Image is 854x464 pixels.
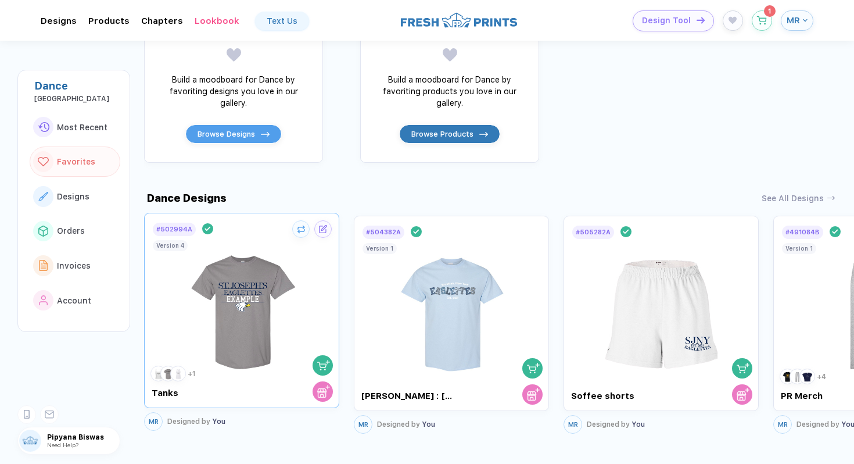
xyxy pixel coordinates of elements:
div: You [167,417,225,426]
span: Orders [57,226,85,235]
div: + 1 [188,370,196,378]
div: Soffee shorts [571,391,668,401]
span: Need Help? [47,441,78,448]
button: Browse Productsicon [399,124,500,144]
img: link to icon [39,260,48,271]
span: MR [787,15,800,26]
div: See All Designs [762,194,824,203]
button: link to iconFavorites [30,147,120,177]
div: You [587,420,645,429]
div: You [377,420,435,429]
div: LookbookToggle dropdown menu chapters [195,16,239,26]
button: link to iconMost Recent [30,112,120,142]
div: Text Us [267,16,297,26]
div: #502994Ashopping cartstore cart Tanks123+1Version 4MRDesigned by You [144,213,339,437]
span: Browse Designs [198,129,255,139]
div: DesignsToggle dropdown menu [41,16,77,26]
div: + 4 [817,373,826,381]
div: ChaptersToggle dropdown menu chapters [141,16,183,26]
button: Browse Designsicon [185,124,281,144]
img: link to icon [38,192,48,201]
span: Design Tool [642,16,691,26]
div: Dance Designs [144,192,227,204]
span: MR [778,421,788,429]
button: Design Toolicon [633,10,714,31]
div: Lookbook [195,16,239,26]
button: See All Designs [762,194,835,203]
img: link to icon [38,157,49,167]
button: store cart [522,384,543,405]
button: link to iconAccount [30,285,120,316]
button: MR [144,412,163,431]
div: Version 1 [785,245,813,252]
div: [PERSON_NAME] : [GEOGRAPHIC_DATA] [361,391,458,401]
span: MR [358,421,368,429]
button: MR [781,10,813,31]
img: icon [697,17,705,23]
img: 2 [162,367,174,380]
img: b93b495f-e556-4fcc-9a5b-4bc88db4187c_nt_front_1754965873365.jpg [596,240,727,377]
div: Dance [34,80,120,92]
button: MR [773,415,792,434]
span: Account [57,296,91,305]
span: Favorites [57,157,95,166]
div: Version 1 [366,245,393,252]
div: Tanks [152,388,249,398]
div: ProductsToggle dropdown menu [88,16,130,26]
div: Build a moodboard for Dance by favoriting products you love in our gallery. [377,74,522,109]
button: MR [354,415,372,434]
img: store cart [527,388,540,401]
sup: 1 [764,5,776,17]
img: 3 [172,367,184,380]
img: icon [261,132,269,137]
div: #505282Ashopping cartstore cart Soffee shortsMRDesigned by You [564,213,759,437]
img: 166577e0-a22a-46f4-b678-d2f4d6585b3b_nt_front_1755171510973.jpg [386,240,517,377]
button: store cart [732,384,752,405]
img: link to icon [38,122,49,132]
div: #504382Ashopping cartstore cart [PERSON_NAME] : [GEOGRAPHIC_DATA]Version 1MRDesigned by You [354,213,549,437]
div: Saint Joseph's University [34,95,120,103]
a: Text Us [255,12,309,30]
img: 1 [152,367,164,380]
span: Designed by [587,420,630,429]
span: Designs [57,192,89,201]
img: 49c31588-c5a8-499c-aed4-4b36e3d235eb_nt_front_1755647676970.jpg [177,237,307,374]
button: shopping cart [732,358,752,379]
img: 2 [791,370,803,383]
img: store cart [317,385,330,398]
img: link to icon [39,295,48,306]
span: Browse Products [411,129,473,139]
img: user profile [19,430,41,452]
button: shopping cart [522,358,543,379]
div: Build a moodboard for Dance by favoriting designs you love in our gallery. [161,74,306,109]
span: Designed by [377,420,420,429]
div: # 491084B [785,229,820,236]
span: Invoices [57,261,91,270]
span: Designed by [796,420,839,429]
img: logo [401,11,517,29]
div: Version 4 [156,242,184,249]
span: MR [149,418,159,426]
img: shopping cart [737,362,749,374]
div: # 504382A [366,229,401,236]
span: Most Recent [57,123,107,132]
button: shopping cart [313,355,333,376]
img: 3 [801,370,813,383]
span: Designed by [167,417,210,426]
img: 1 [781,370,794,383]
div: # 505282A [576,229,611,236]
button: store cart [313,381,333,402]
span: Pipyana Biswas [47,433,120,441]
button: MR [564,415,582,434]
img: shopping cart [527,362,540,374]
button: link to iconDesigns [30,181,120,212]
img: shopping cart [317,359,330,372]
span: MR [568,421,578,429]
div: # 502994A [156,226,192,233]
button: link to iconOrders [30,216,120,247]
img: store cart [737,388,749,401]
img: link to icon [38,226,48,236]
button: link to iconInvoices [30,251,120,281]
img: icon [479,132,487,137]
span: 1 [768,8,771,15]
